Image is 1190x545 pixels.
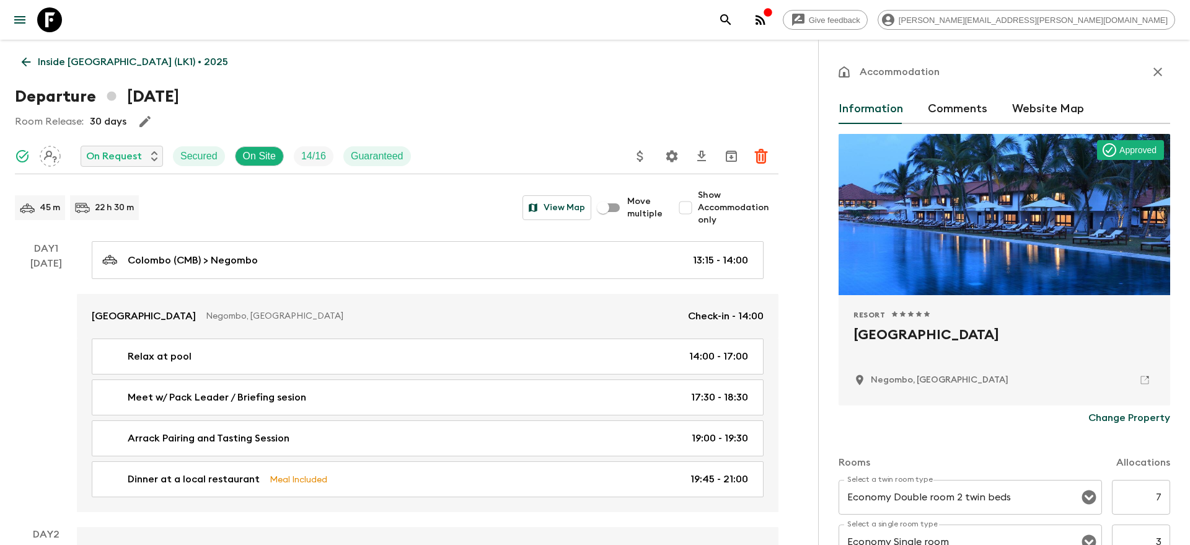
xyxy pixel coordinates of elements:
[128,390,306,405] p: Meet w/ Pack Leader / Briefing sesion
[235,146,284,166] div: On Site
[92,309,196,324] p: [GEOGRAPHIC_DATA]
[15,114,84,129] p: Room Release:
[294,146,333,166] div: Trip Fill
[1088,405,1170,430] button: Change Property
[847,474,933,485] label: Select a twin room type
[15,50,235,74] a: Inside [GEOGRAPHIC_DATA] (LK1) • 2025
[128,349,192,364] p: Relax at pool
[15,84,179,109] h1: Departure [DATE]
[853,325,1155,365] h2: [GEOGRAPHIC_DATA]
[659,144,684,169] button: Settings
[839,134,1170,295] div: Photo of Jetwing Lagoon
[689,144,714,169] button: Download CSV
[92,379,764,415] a: Meet w/ Pack Leader / Briefing sesion17:30 - 18:30
[173,146,225,166] div: Secured
[1080,489,1098,506] button: Open
[7,7,32,32] button: menu
[892,16,1175,25] span: [PERSON_NAME][EMAIL_ADDRESS][PERSON_NAME][DOMAIN_NAME]
[871,374,1008,386] p: Negombo, Sri Lanka
[689,349,748,364] p: 14:00 - 17:00
[1088,410,1170,425] p: Change Property
[839,94,903,124] button: Information
[928,94,987,124] button: Comments
[77,294,778,339] a: [GEOGRAPHIC_DATA]Negombo, [GEOGRAPHIC_DATA]Check-in - 14:00
[38,55,228,69] p: Inside [GEOGRAPHIC_DATA] (LK1) • 2025
[92,420,764,456] a: Arrack Pairing and Tasting Session19:00 - 19:30
[690,472,748,487] p: 19:45 - 21:00
[92,461,764,497] a: Dinner at a local restaurantMeal Included19:45 - 21:00
[30,256,62,512] div: [DATE]
[86,149,142,164] p: On Request
[719,144,744,169] button: Archive (Completed, Cancelled or Unsynced Departures only)
[40,202,60,214] p: 45 m
[128,472,260,487] p: Dinner at a local restaurant
[92,241,764,279] a: Colombo (CMB) > Negombo13:15 - 14:00
[691,390,748,405] p: 17:30 - 18:30
[522,195,591,220] button: View Map
[839,455,870,470] p: Rooms
[128,253,258,268] p: Colombo (CMB) > Negombo
[92,339,764,374] a: Relax at pool14:00 - 17:00
[40,149,61,159] span: Assign pack leader
[627,195,663,220] span: Move multiple
[860,64,940,79] p: Accommodation
[15,527,77,542] p: Day 2
[128,431,289,446] p: Arrack Pairing and Tasting Session
[698,189,778,226] span: Show Accommodation only
[301,149,326,164] p: 14 / 16
[90,114,126,129] p: 30 days
[95,202,134,214] p: 22 h 30 m
[847,519,938,529] label: Select a single room type
[180,149,218,164] p: Secured
[15,241,77,256] p: Day 1
[1012,94,1084,124] button: Website Map
[878,10,1175,30] div: [PERSON_NAME][EMAIL_ADDRESS][PERSON_NAME][DOMAIN_NAME]
[749,144,773,169] button: Delete
[351,149,403,164] p: Guaranteed
[802,16,867,25] span: Give feedback
[1116,455,1170,470] p: Allocations
[783,10,868,30] a: Give feedback
[692,431,748,446] p: 19:00 - 19:30
[206,310,678,322] p: Negombo, [GEOGRAPHIC_DATA]
[270,472,327,486] p: Meal Included
[243,149,276,164] p: On Site
[1119,144,1157,156] p: Approved
[688,309,764,324] p: Check-in - 14:00
[713,7,738,32] button: search adventures
[628,144,653,169] button: Update Price, Early Bird Discount and Costs
[853,310,886,320] span: Resort
[693,253,748,268] p: 13:15 - 14:00
[15,149,30,164] svg: Synced Successfully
